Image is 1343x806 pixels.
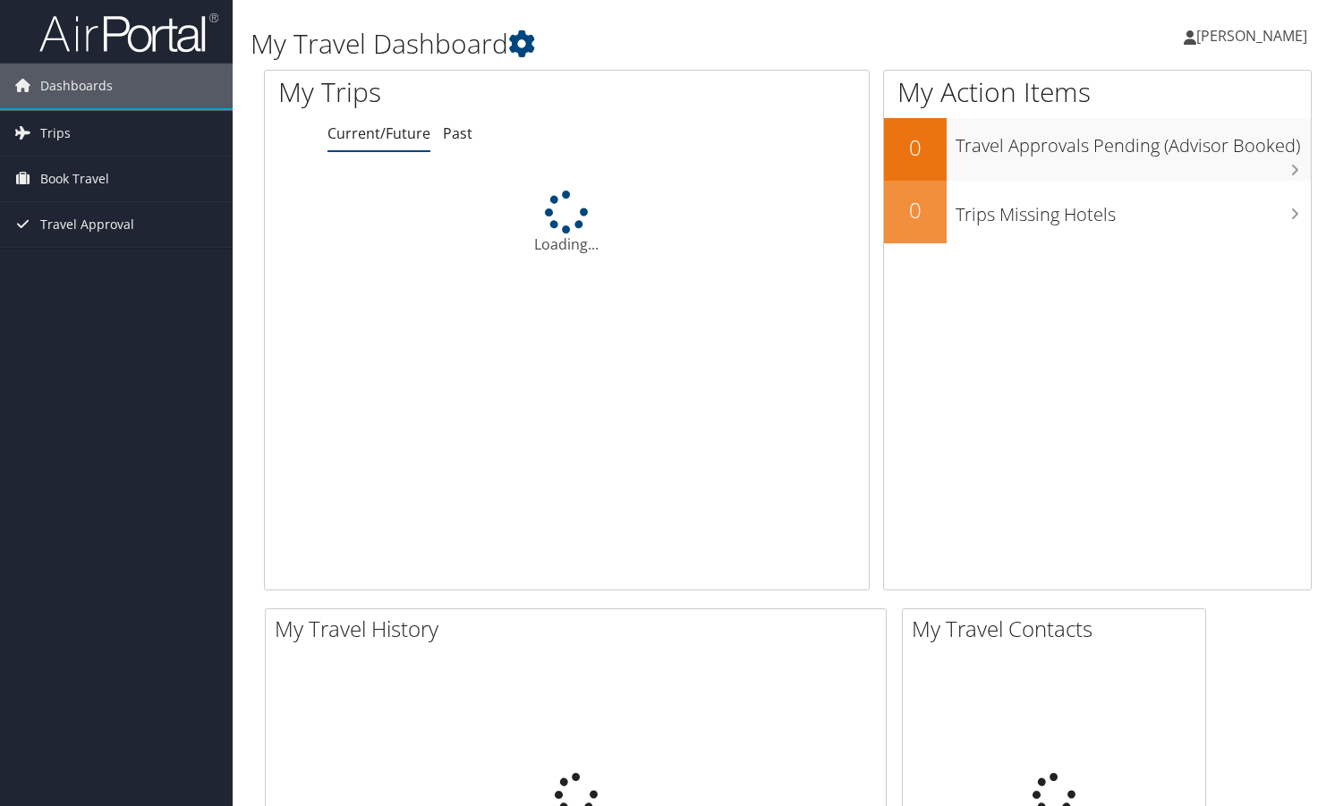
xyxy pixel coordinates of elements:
[40,202,134,247] span: Travel Approval
[39,12,218,54] img: airportal-logo.png
[265,191,869,255] div: Loading...
[40,111,71,156] span: Trips
[884,181,1311,243] a: 0Trips Missing Hotels
[278,73,604,111] h1: My Trips
[884,73,1311,111] h1: My Action Items
[912,614,1205,644] h2: My Travel Contacts
[327,123,430,143] a: Current/Future
[275,614,886,644] h2: My Travel History
[956,193,1311,227] h3: Trips Missing Hotels
[884,118,1311,181] a: 0Travel Approvals Pending (Advisor Booked)
[956,124,1311,158] h3: Travel Approvals Pending (Advisor Booked)
[443,123,472,143] a: Past
[1196,26,1307,46] span: [PERSON_NAME]
[884,195,947,225] h2: 0
[40,157,109,201] span: Book Travel
[251,25,967,63] h1: My Travel Dashboard
[40,64,113,108] span: Dashboards
[884,132,947,163] h2: 0
[1184,9,1325,63] a: [PERSON_NAME]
